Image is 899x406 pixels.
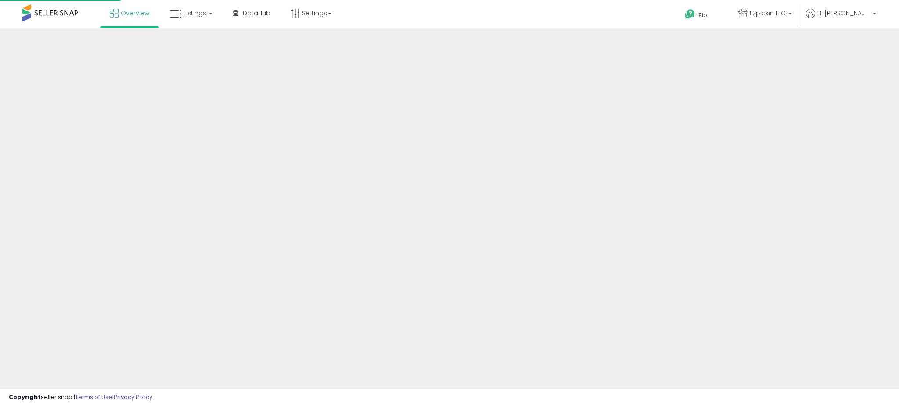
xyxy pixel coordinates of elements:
[121,9,149,18] span: Overview
[750,9,786,18] span: Ezpickin LLC
[678,2,724,28] a: Help
[243,9,270,18] span: DataHub
[806,9,876,28] a: Hi [PERSON_NAME]
[817,9,870,18] span: Hi [PERSON_NAME]
[695,11,707,19] span: Help
[183,9,206,18] span: Listings
[684,9,695,20] i: Get Help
